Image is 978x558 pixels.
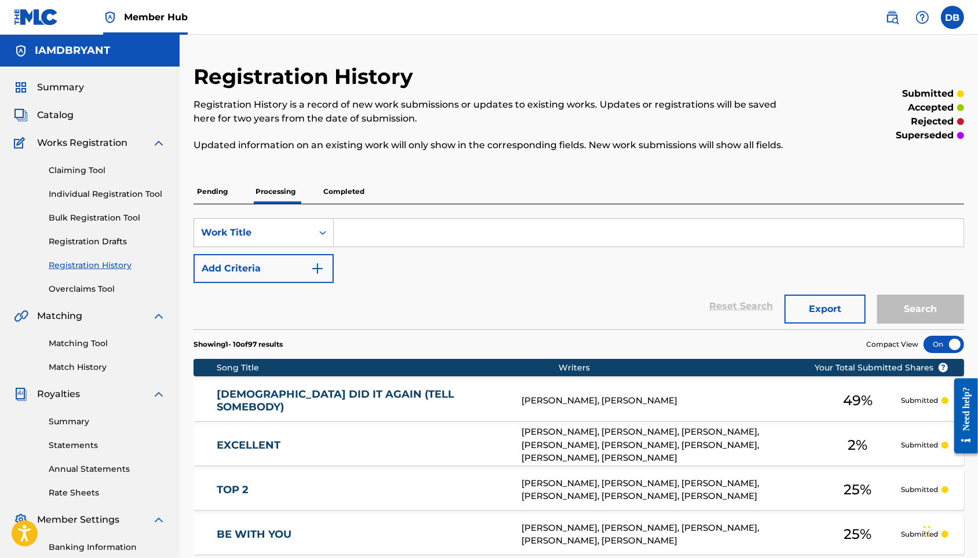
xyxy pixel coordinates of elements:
[37,387,80,401] span: Royalties
[901,484,938,495] p: Submitted
[194,179,231,204] p: Pending
[946,366,978,466] iframe: Resource Center
[152,513,166,527] img: expand
[37,108,74,122] span: Catalog
[14,108,28,122] img: Catalog
[194,218,964,329] form: Search Form
[49,487,166,499] a: Rate Sheets
[49,259,166,271] a: Registration History
[14,9,59,25] img: MLC Logo
[908,101,954,115] p: accepted
[49,416,166,428] a: Summary
[49,283,166,295] a: Overclaims Tool
[49,188,166,200] a: Individual Registration Tool
[911,115,954,129] p: rejected
[217,483,506,497] a: TOP 2
[37,309,82,323] span: Matching
[124,10,188,24] span: Member Hub
[49,541,166,553] a: Banking Information
[14,80,28,94] img: Summary
[37,513,119,527] span: Member Settings
[521,477,814,503] div: [PERSON_NAME], [PERSON_NAME], [PERSON_NAME], [PERSON_NAME], [PERSON_NAME], [PERSON_NAME]
[49,463,166,475] a: Annual Statements
[14,108,74,122] a: CatalogCatalog
[521,425,814,465] div: [PERSON_NAME], [PERSON_NAME], [PERSON_NAME], [PERSON_NAME], [PERSON_NAME], [PERSON_NAME], [PERSON...
[901,529,938,539] p: Submitted
[311,262,324,276] img: 9d2ae6d4665cec9f34b9.svg
[201,226,305,240] div: Work Title
[49,439,166,451] a: Statements
[217,388,506,414] a: [DEMOGRAPHIC_DATA] DID IT AGAIN (TELL SOMEBODY)
[14,309,28,323] img: Matching
[103,10,117,24] img: Top Rightsholder
[815,362,948,374] span: Your Total Submitted Shares
[920,502,978,558] iframe: Chat Widget
[896,129,954,142] p: superseded
[939,363,948,372] span: ?
[901,395,938,406] p: Submitted
[784,295,866,324] button: Export
[14,136,29,150] img: Works Registration
[866,339,918,350] span: Compact View
[521,522,814,548] div: [PERSON_NAME], [PERSON_NAME], [PERSON_NAME], [PERSON_NAME], [PERSON_NAME]
[35,44,110,57] h5: IAMDBRYANT
[941,6,964,29] div: User Menu
[915,10,929,24] img: help
[901,440,938,450] p: Submitted
[924,514,930,549] div: Drag
[14,44,28,58] img: Accounts
[49,212,166,224] a: Bulk Registration Tool
[152,136,166,150] img: expand
[521,394,814,408] div: [PERSON_NAME], [PERSON_NAME]
[37,80,84,94] span: Summary
[194,138,787,152] p: Updated information on an existing work will only show in the corresponding fields. New work subm...
[320,179,368,204] p: Completed
[194,64,419,90] h2: Registration History
[252,179,299,204] p: Processing
[911,6,934,29] div: Help
[885,10,899,24] img: search
[14,80,84,94] a: SummarySummary
[49,236,166,248] a: Registration Drafts
[14,513,28,527] img: Member Settings
[843,390,873,411] span: 49 %
[217,362,559,374] div: Song Title
[217,439,506,452] a: EXCELLENT
[902,87,954,101] p: submitted
[49,164,166,177] a: Claiming Tool
[49,361,166,373] a: Match History
[559,362,851,374] div: Writers
[217,528,506,541] a: BE WITH YOU
[844,524,871,545] span: 25 %
[844,479,871,500] span: 25 %
[49,337,166,350] a: Matching Tool
[194,254,334,283] button: Add Criteria
[152,309,166,323] img: expand
[194,98,787,126] p: Registration History is a record of new work submissions or updates to existing works. Updates or...
[881,6,904,29] a: Public Search
[194,339,283,350] p: Showing 1 - 10 of 97 results
[152,387,166,401] img: expand
[848,435,867,456] span: 2 %
[37,136,127,150] span: Works Registration
[14,387,28,401] img: Royalties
